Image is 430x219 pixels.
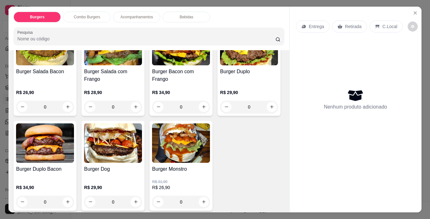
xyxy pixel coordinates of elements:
img: product-image [84,123,142,163]
p: Acompanhamentos [121,15,153,20]
input: Pesquisa [17,36,275,42]
p: R$ 26,90 [16,89,74,96]
p: R$ 28,90 [84,89,142,96]
p: Burgers [30,15,44,20]
p: Bebidas [180,15,193,20]
img: product-image [152,123,210,163]
p: R$ 34,90 [152,89,210,96]
h4: Burger Duplo [220,68,278,75]
p: R$ 34,90 [16,184,74,191]
p: R$ 29,90 [84,184,142,191]
p: Nenhum produto adicionado [324,103,387,111]
p: R$ 29,90 [220,89,278,96]
h4: Burger Dog [84,165,142,173]
p: R$ 26,90 [152,184,210,191]
h4: Burger Duplo Bacon [16,165,74,173]
label: Pesquisa [17,30,35,35]
h4: Burger Salada com Frango [84,68,142,83]
p: R$ 31,90 [152,179,210,184]
h4: Burger Salada Bacon [16,68,74,75]
h4: Burger Bacon com Frango [152,68,210,83]
button: Close [410,8,420,18]
p: Entrega [309,23,324,30]
p: Combo Burgers [74,15,100,20]
button: decrease-product-quantity [408,21,418,32]
img: product-image [16,123,74,163]
p: Retirada [345,23,362,30]
h4: Burger Monstro [152,165,210,173]
p: C.Local [382,23,397,30]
